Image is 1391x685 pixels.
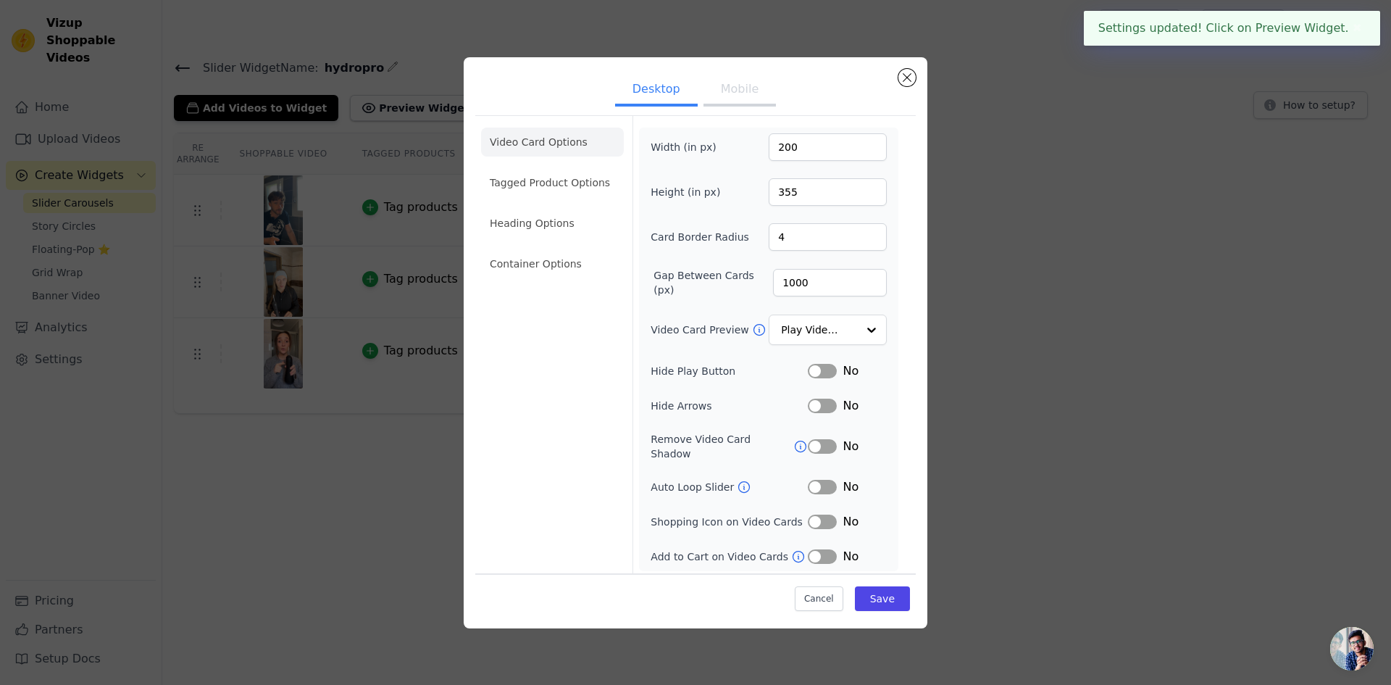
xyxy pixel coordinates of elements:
[843,362,859,380] span: No
[651,549,791,564] label: Add to Cart on Video Cards
[651,480,737,494] label: Auto Loop Slider
[651,364,808,378] label: Hide Play Button
[481,249,624,278] li: Container Options
[1349,20,1366,37] button: Close
[481,168,624,197] li: Tagged Product Options
[651,140,730,154] label: Width (in px)
[855,586,910,611] button: Save
[651,399,808,413] label: Hide Arrows
[651,432,793,461] label: Remove Video Card Shadow
[795,586,843,611] button: Cancel
[843,438,859,455] span: No
[651,323,751,337] label: Video Card Preview
[703,75,776,107] button: Mobile
[1330,627,1374,671] div: Ouvrir le chat
[843,397,859,415] span: No
[1084,11,1380,46] div: Settings updated! Click on Preview Widget.
[653,268,773,297] label: Gap Between Cards (px)
[651,185,730,199] label: Height (in px)
[481,128,624,157] li: Video Card Options
[843,548,859,565] span: No
[651,515,808,529] label: Shopping Icon on Video Cards
[651,230,749,244] label: Card Border Radius
[481,209,624,238] li: Heading Options
[843,513,859,531] span: No
[843,478,859,496] span: No
[615,75,698,107] button: Desktop
[898,69,916,86] button: Close modal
